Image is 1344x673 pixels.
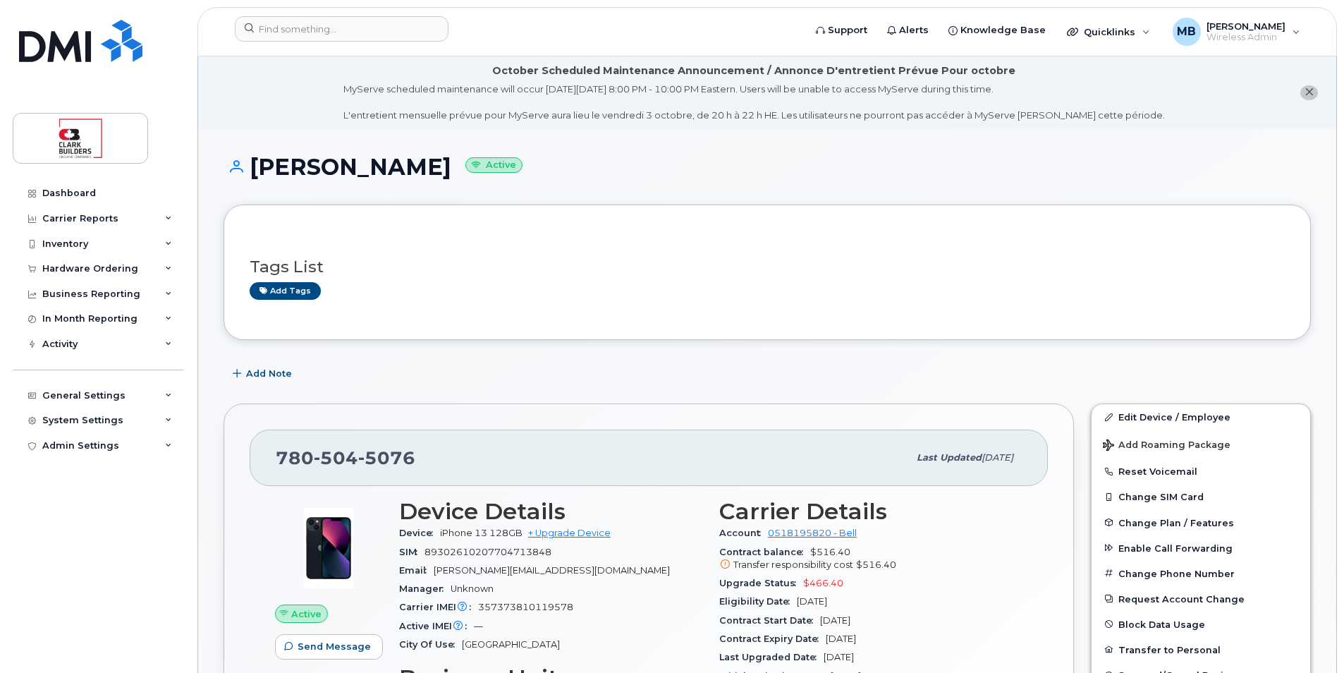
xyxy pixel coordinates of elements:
[719,547,1022,572] span: $516.40
[343,83,1165,122] div: MyServe scheduled maintenance will occur [DATE][DATE] 8:00 PM - 10:00 PM Eastern. Users will be u...
[250,282,321,300] a: Add tags
[224,361,304,387] button: Add Note
[719,652,824,662] span: Last Upgraded Date
[399,528,440,538] span: Device
[1103,439,1230,453] span: Add Roaming Package
[399,639,462,650] span: City Of Use
[451,583,494,594] span: Unknown
[474,621,483,631] span: —
[719,547,810,557] span: Contract balance
[358,447,415,468] span: 5076
[733,559,853,570] span: Transfer responsibility cost
[399,565,434,576] span: Email
[1092,561,1310,586] button: Change Phone Number
[275,634,383,660] button: Send Message
[856,559,896,570] span: $516.40
[797,596,827,607] span: [DATE]
[1092,430,1310,459] button: Add Roaming Package
[399,621,474,631] span: Active IMEI
[1092,612,1310,637] button: Block Data Usage
[1092,637,1310,662] button: Transfer to Personal
[399,499,702,524] h3: Device Details
[719,596,797,607] span: Eligibility Date
[528,528,611,538] a: + Upgrade Device
[803,578,843,588] span: $466.40
[719,578,803,588] span: Upgrade Status
[982,452,1013,463] span: [DATE]
[492,63,1015,78] div: October Scheduled Maintenance Announcement / Annonce D'entretient Prévue Pour octobre
[478,602,573,612] span: 357373810119578
[820,615,850,626] span: [DATE]
[1092,459,1310,484] button: Reset Voicemail
[917,452,982,463] span: Last updated
[719,499,1022,524] h3: Carrier Details
[719,633,826,644] span: Contract Expiry Date
[399,583,451,594] span: Manager
[314,447,358,468] span: 504
[824,652,854,662] span: [DATE]
[1118,542,1233,553] span: Enable Call Forwarding
[1092,535,1310,561] button: Enable Call Forwarding
[276,447,415,468] span: 780
[298,640,371,653] span: Send Message
[1092,586,1310,612] button: Request Account Change
[1300,85,1318,100] button: close notification
[291,607,322,621] span: Active
[424,547,551,557] span: 89302610207704713848
[1092,510,1310,535] button: Change Plan / Features
[399,602,478,612] span: Carrier IMEI
[399,547,424,557] span: SIM
[1092,484,1310,509] button: Change SIM Card
[826,633,856,644] span: [DATE]
[250,258,1285,276] h3: Tags List
[434,565,670,576] span: [PERSON_NAME][EMAIL_ADDRESS][DOMAIN_NAME]
[1283,612,1333,662] iframe: Messenger Launcher
[462,639,560,650] span: [GEOGRAPHIC_DATA]
[719,615,820,626] span: Contract Start Date
[246,367,292,380] span: Add Note
[224,154,1311,179] h1: [PERSON_NAME]
[440,528,523,538] span: iPhone 13 128GB
[286,506,371,590] img: image20231002-3703462-1ig824h.jpeg
[465,157,523,174] small: Active
[768,528,857,538] a: 0518195820 - Bell
[1118,517,1234,528] span: Change Plan / Features
[719,528,768,538] span: Account
[1092,404,1310,430] a: Edit Device / Employee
